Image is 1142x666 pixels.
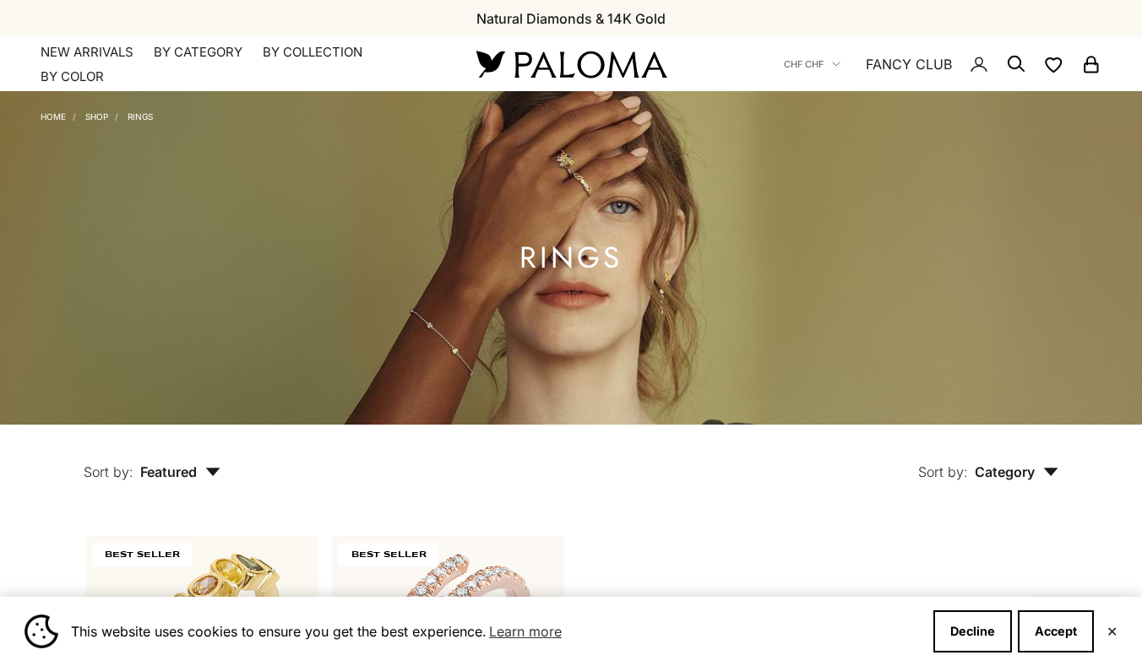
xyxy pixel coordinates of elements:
[866,53,952,75] a: FANCY CLUB
[41,44,133,61] a: NEW ARRIVALS
[879,425,1097,495] button: Sort by: Category
[476,8,666,30] p: Natural Diamonds & 14K Gold
[339,543,438,566] span: BEST SELLER
[1018,610,1094,652] button: Accept
[128,111,153,122] a: Rings
[24,615,58,648] img: Cookie banner
[784,57,824,72] span: CHF CHF
[45,425,259,495] button: Sort by: Featured
[263,44,362,61] summary: By Collection
[784,57,840,72] button: CHF CHF
[84,463,133,480] span: Sort by:
[41,44,436,85] nav: Primary navigation
[41,108,153,122] nav: Breadcrumb
[1107,626,1118,636] button: Close
[154,44,242,61] summary: By Category
[41,111,66,122] a: Home
[487,619,564,644] a: Learn more
[918,463,968,480] span: Sort by:
[140,463,220,480] span: Featured
[71,619,920,644] span: This website uses cookies to ensure you get the best experience.
[933,610,1012,652] button: Decline
[85,111,108,122] a: Shop
[975,463,1058,480] span: Category
[92,543,192,566] span: BEST SELLER
[784,37,1101,91] nav: Secondary navigation
[41,68,104,85] summary: By Color
[519,247,623,268] h1: Rings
